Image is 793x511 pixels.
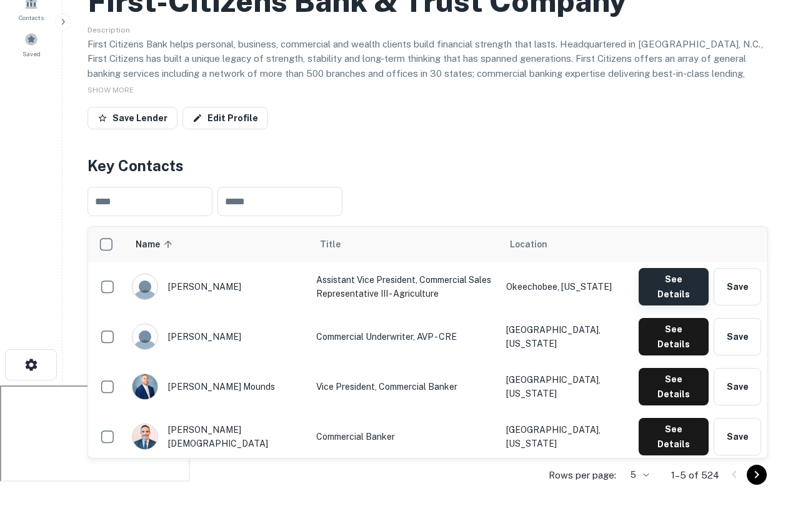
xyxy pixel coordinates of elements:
td: Okeechobee, [US_STATE] [500,262,632,312]
th: Title [310,227,500,262]
span: Location [510,237,547,252]
span: Description [87,26,130,34]
button: Go to next page [747,465,767,485]
img: 9c8pery4andzj6ohjkjp54ma2 [132,274,157,299]
p: First Citizens Bank helps personal, business, commercial and wealth clients build financial stren... [87,37,768,125]
a: Edit Profile [182,107,268,129]
div: [PERSON_NAME] mounds [132,374,304,400]
span: Title [320,237,357,252]
td: Assistant Vice President, Commercial Sales Representative III - Agriculture [310,262,500,312]
div: scrollable content [88,227,767,458]
button: Save [714,418,761,455]
span: Contacts [19,12,44,22]
button: See Details [639,368,709,405]
button: Save [714,368,761,405]
div: [PERSON_NAME][DEMOGRAPHIC_DATA] [132,423,304,450]
th: Name [126,227,310,262]
iframe: Chat Widget [731,411,793,471]
span: SHOW MORE [87,86,134,94]
button: See Details [639,318,709,355]
button: See Details [639,268,709,305]
p: Rows per page: [549,468,616,483]
th: Location [500,227,632,262]
img: 1751390888613 [132,424,157,449]
div: [PERSON_NAME] [132,324,304,350]
td: [GEOGRAPHIC_DATA], [US_STATE] [500,362,632,412]
h4: Key Contacts [87,154,768,177]
img: 9c8pery4andzj6ohjkjp54ma2 [132,324,157,349]
button: Save Lender [87,107,177,129]
button: Save [714,268,761,305]
button: Save [714,318,761,355]
td: [GEOGRAPHIC_DATA], [US_STATE] [500,412,632,462]
span: Saved [22,49,41,59]
img: 1569206062503 [132,374,157,399]
div: 5 [621,466,651,484]
td: Vice President, Commercial Banker [310,362,500,412]
p: 1–5 of 524 [671,468,719,483]
a: Saved [4,27,59,61]
span: Name [136,237,176,252]
td: Commercial Underwriter, AVP - CRE [310,312,500,362]
td: Commercial Banker [310,412,500,462]
td: [GEOGRAPHIC_DATA], [US_STATE] [500,312,632,362]
button: See Details [639,418,709,455]
div: [PERSON_NAME] [132,274,304,300]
